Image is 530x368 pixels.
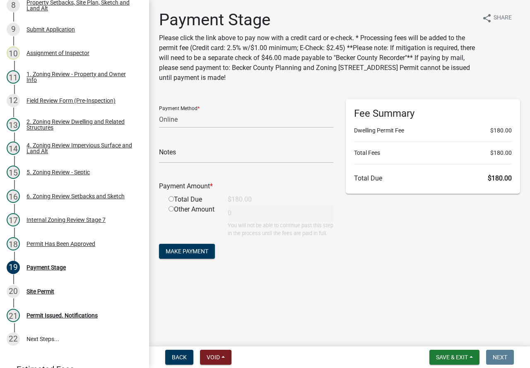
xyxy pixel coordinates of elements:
[7,46,20,60] div: 10
[159,33,475,83] p: Please click the link above to pay now with a credit card or e-check. * Processing fees will be a...
[26,169,90,175] div: 5. Zoning Review - Septic
[26,313,98,318] div: Permit Issued. Notifications
[153,181,340,191] div: Payment Amount
[486,350,514,365] button: Next
[26,50,89,56] div: Assignment of Inspector
[166,248,208,255] span: Make Payment
[429,350,479,365] button: Save & Exit
[26,71,136,83] div: 1. Zoning Review - Property and Owner Info
[7,332,20,346] div: 22
[200,350,231,365] button: Void
[159,10,475,30] h1: Payment Stage
[26,142,136,154] div: 4. Zoning Review Impervious Surface and Land Alt
[7,142,20,155] div: 14
[26,119,136,130] div: 2. Zoning Review Dwelling and Related Structures
[26,98,116,103] div: Field Review Form (Pre-Inspection)
[26,289,54,294] div: Site Permit
[26,265,66,270] div: Payment Stage
[7,261,20,274] div: 19
[494,13,512,23] span: Share
[493,354,507,361] span: Next
[488,174,512,182] span: $180.00
[26,193,125,199] div: 6. Zoning Review Setbacks and Sketch
[26,241,95,247] div: Permit Has Been Approved
[354,108,512,120] h6: Fee Summary
[7,190,20,203] div: 16
[162,195,222,204] div: Total Due
[490,126,512,135] span: $180.00
[475,10,518,26] button: shareShare
[7,237,20,250] div: 18
[7,285,20,298] div: 20
[172,354,187,361] span: Back
[207,354,220,361] span: Void
[354,174,512,182] h6: Total Due
[26,26,75,32] div: Submit Application
[354,149,512,157] li: Total Fees
[436,354,468,361] span: Save & Exit
[7,70,20,84] div: 11
[490,149,512,157] span: $180.00
[7,23,20,36] div: 9
[354,126,512,135] li: Dwelling Permit Fee
[159,244,215,259] button: Make Payment
[165,350,193,365] button: Back
[7,118,20,131] div: 13
[482,13,492,23] i: share
[162,204,222,237] div: Other Amount
[7,213,20,226] div: 17
[26,217,106,223] div: Internal Zoning Review Stage 7
[7,166,20,179] div: 15
[7,309,20,322] div: 21
[7,94,20,107] div: 12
